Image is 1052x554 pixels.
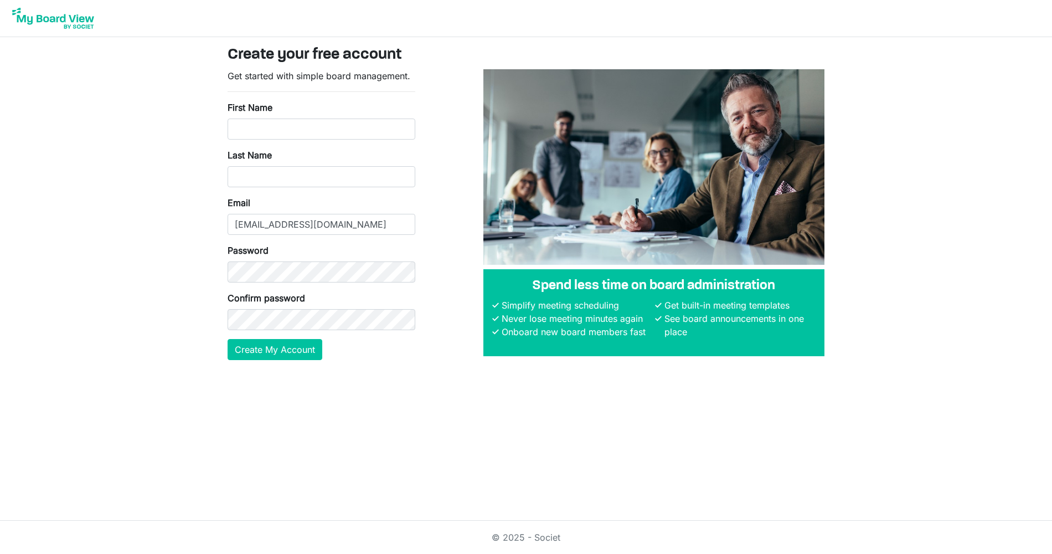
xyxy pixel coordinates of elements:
li: Never lose meeting minutes again [499,312,653,325]
li: See board announcements in one place [662,312,816,338]
label: First Name [228,101,272,114]
h3: Create your free account [228,46,824,65]
img: My Board View Logo [9,4,97,32]
li: Get built-in meeting templates [662,299,816,312]
label: Confirm password [228,291,305,305]
label: Last Name [228,148,272,162]
li: Onboard new board members fast [499,325,653,338]
label: Email [228,196,250,209]
button: Create My Account [228,339,322,360]
img: A photograph of board members sitting at a table [483,69,824,265]
h4: Spend less time on board administration [492,278,816,294]
span: Get started with simple board management. [228,70,410,81]
label: Password [228,244,269,257]
li: Simplify meeting scheduling [499,299,653,312]
a: © 2025 - Societ [492,532,560,543]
